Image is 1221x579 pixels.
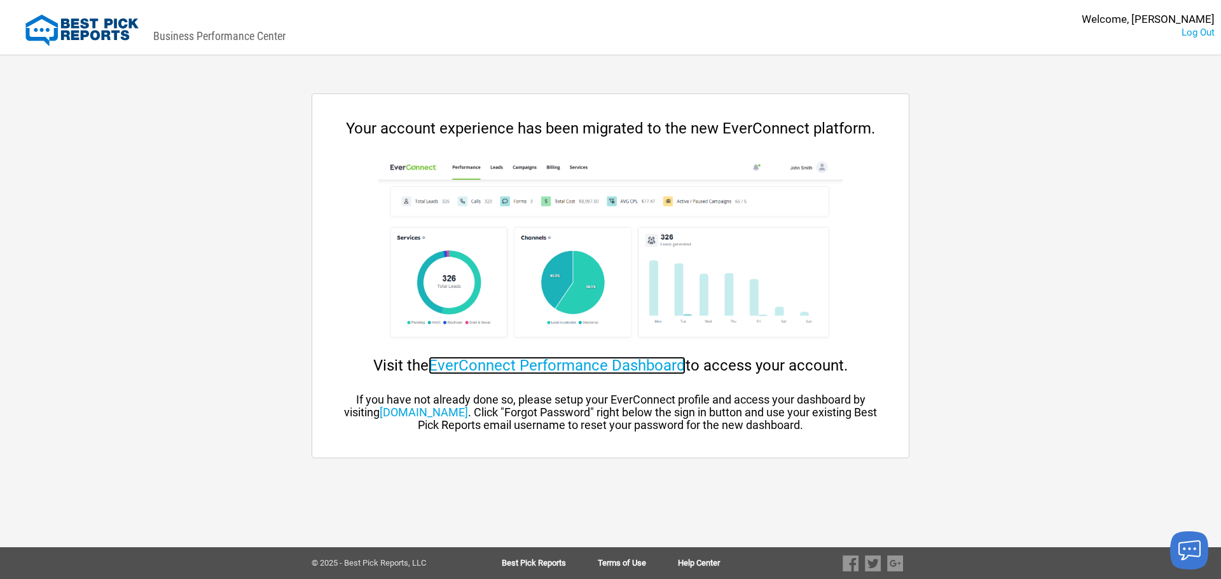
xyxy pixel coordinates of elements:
[338,393,883,432] div: If you have not already done so, please setup your EverConnect profile and access your dashboard ...
[1170,531,1208,569] button: Launch chat
[378,156,842,347] img: cp-dashboard.png
[598,559,678,568] a: Terms of Use
[678,559,720,568] a: Help Center
[338,357,883,374] div: Visit the to access your account.
[380,405,468,419] a: [DOMAIN_NAME]
[338,119,883,137] div: Your account experience has been migrated to the new EverConnect platform.
[1182,27,1215,38] a: Log Out
[1082,13,1215,26] div: Welcome, [PERSON_NAME]
[25,15,139,46] img: Best Pick Reports Logo
[312,559,461,568] div: © 2025 - Best Pick Reports, LLC
[429,357,686,374] a: EverConnect Performance Dashboard
[502,559,598,568] a: Best Pick Reports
